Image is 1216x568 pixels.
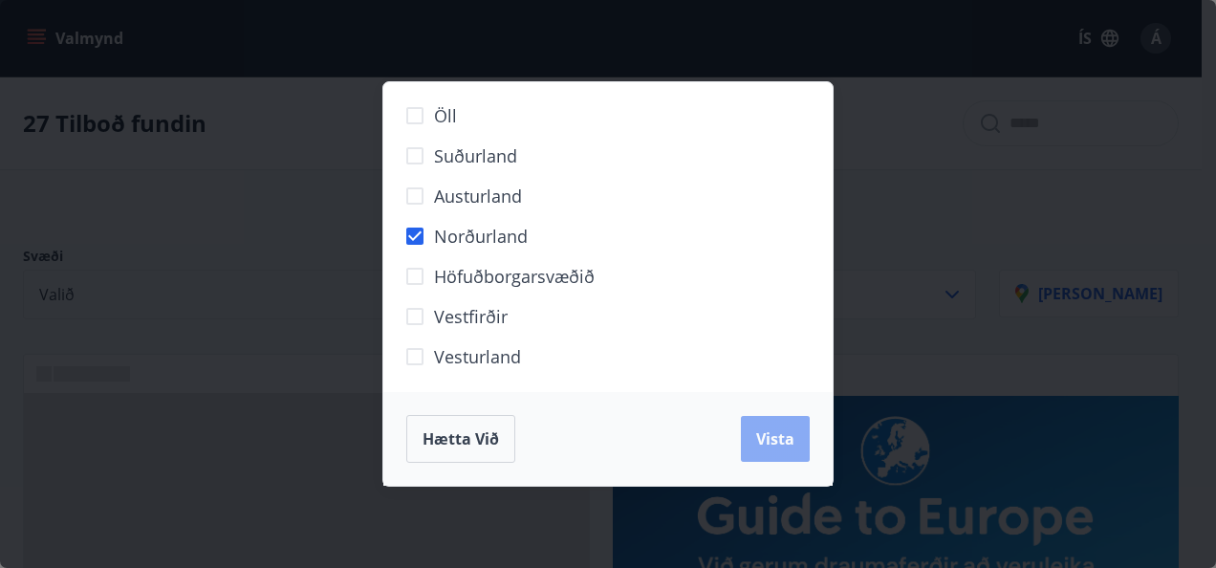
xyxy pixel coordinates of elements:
[756,428,794,449] span: Vista
[434,304,508,329] span: Vestfirðir
[423,428,499,449] span: Hætta við
[434,344,521,369] span: Vesturland
[741,416,810,462] button: Vista
[434,184,522,208] span: Austurland
[434,143,517,168] span: Suðurland
[434,103,457,128] span: Öll
[406,415,515,463] button: Hætta við
[434,264,595,289] span: Höfuðborgarsvæðið
[434,224,528,249] span: Norðurland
